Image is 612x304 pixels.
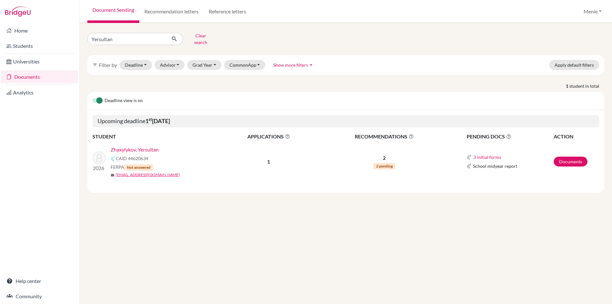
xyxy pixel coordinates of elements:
[1,55,78,68] a: Universities
[1,86,78,99] a: Analytics
[268,60,320,70] button: Show more filtersarrow_drop_up
[581,5,604,18] button: Menie
[1,24,78,37] a: Home
[155,60,185,70] button: Advisor
[183,31,218,47] button: Clear search
[467,155,472,160] img: Common App logo
[318,133,451,140] span: RECOMMENDATIONS
[120,60,152,70] button: Deadline
[92,115,599,127] h5: Upcoming deadline
[467,133,553,140] span: PENDING DOCS
[93,152,106,164] img: Zhaxylykov, Yersultan
[111,156,116,161] img: Common App logo
[1,290,78,303] a: Community
[92,132,220,141] th: STUDENT
[1,275,78,287] a: Help center
[569,83,604,89] span: student in total
[149,117,152,122] sup: st
[374,163,395,169] span: 2 pending
[105,97,143,105] span: Deadline view is on
[5,6,31,17] img: Bridge-U
[1,40,78,52] a: Students
[473,153,501,161] button: 3 initial forms
[220,133,317,140] span: APPLICATIONS
[566,83,569,89] strong: 1
[116,155,148,162] span: CAID 44620634
[99,62,117,68] span: Filter by
[273,62,308,68] span: Show more filters
[553,132,599,141] th: ACTION
[473,163,517,169] span: School midyear report
[111,146,159,153] a: Zhaxylykov, Yersultan
[1,70,78,83] a: Documents
[111,173,114,177] span: mail
[549,60,599,70] button: Apply default filters
[145,117,170,124] b: 1 [DATE]
[116,172,180,178] a: [EMAIL_ADDRESS][DOMAIN_NAME]
[124,164,153,171] span: Not answered
[554,157,587,167] a: Documents
[308,62,314,68] i: arrow_drop_up
[267,159,270,165] b: 1
[467,164,472,169] img: Common App logo
[87,33,166,45] input: Find student by name...
[318,154,451,162] p: 2
[92,62,98,67] i: filter_list
[187,60,222,70] button: Grad Year
[224,60,266,70] button: CommonApp
[93,164,106,172] p: 2026
[111,164,153,171] span: FERPA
